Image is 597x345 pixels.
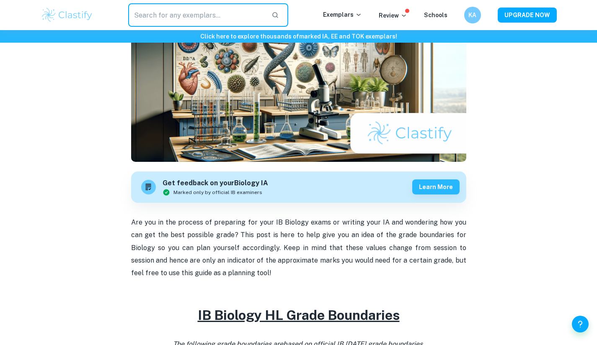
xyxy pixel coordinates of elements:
a: Get feedback on yourBiology IAMarked only by official IB examinersLearn more [131,171,466,203]
h6: Click here to explore thousands of marked IA, EE and TOK exemplars ! [2,32,595,41]
a: Schools [424,12,447,18]
button: Help and Feedback [572,316,589,332]
h6: KA [468,10,477,20]
input: Search for any exemplars... [128,3,265,27]
span: Marked only by official IB examiners [173,189,262,196]
p: Are you in the process of preparing for your IB Biology exams or writing your IA and wondering ho... [131,216,466,280]
button: UPGRADE NOW [498,8,557,23]
p: Exemplars [323,10,362,19]
u: IB Biology HL Grade Boundaries [198,307,400,323]
p: Review [379,11,407,20]
h6: Get feedback on your Biology IA [163,178,268,189]
img: Clastify logo [41,7,94,23]
button: KA [464,7,481,23]
button: Learn more [412,179,460,194]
